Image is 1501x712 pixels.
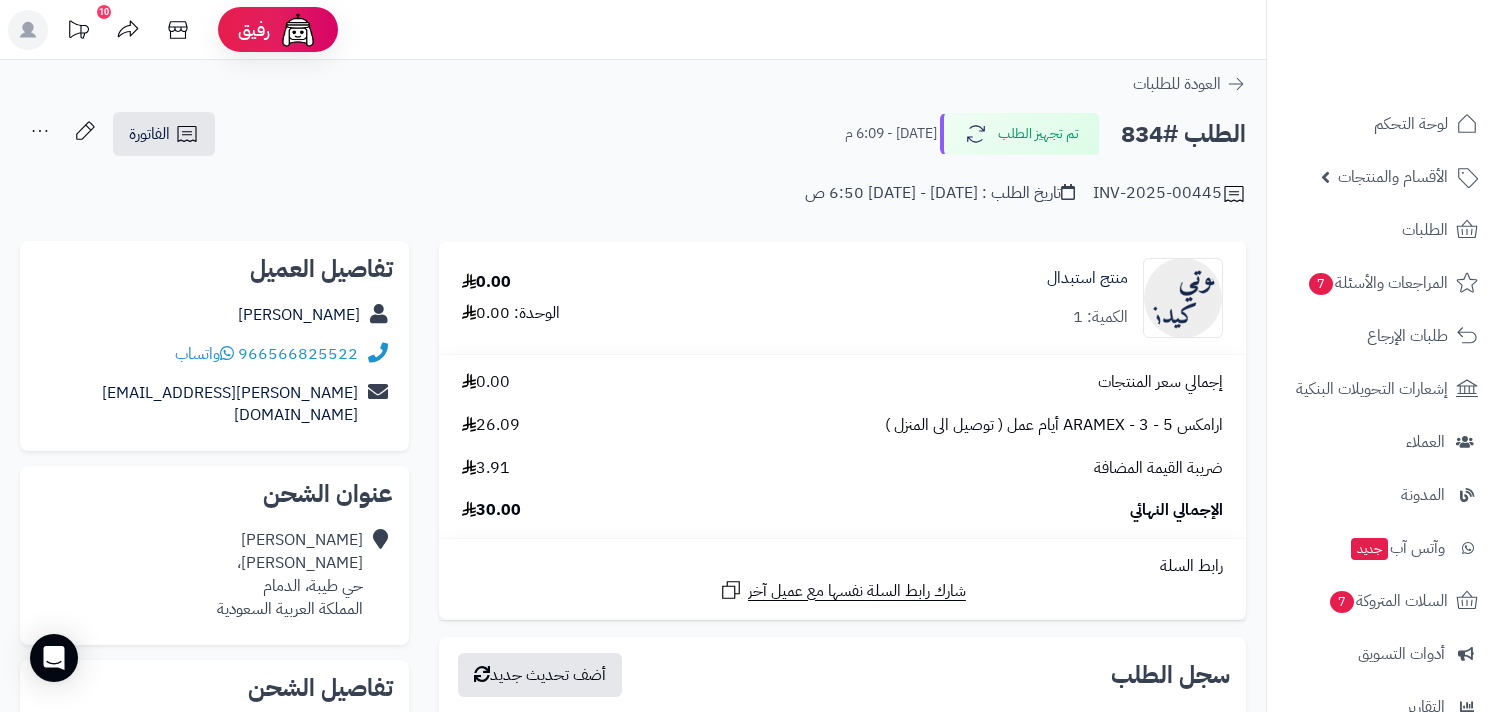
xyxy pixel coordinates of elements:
h2: تفاصيل العميل [36,257,393,281]
span: المدونة [1401,481,1445,509]
span: الطلبات [1402,216,1448,244]
span: الأقسام والمنتجات [1338,163,1448,191]
a: العودة للطلبات [1133,72,1246,96]
button: أضف تحديث جديد [458,653,622,697]
div: [PERSON_NAME] [PERSON_NAME]، حي طيبة، الدمام المملكة العربية السعودية [217,529,363,620]
a: إشعارات التحويلات البنكية [1279,365,1489,413]
span: شارك رابط السلة نفسها مع عميل آخر [748,580,966,603]
div: INV-2025-00445 [1093,182,1246,206]
div: 10 [97,5,111,19]
span: لوحة التحكم [1374,110,1448,138]
span: 3.91 [462,457,510,480]
img: ai-face.png [278,10,318,50]
img: logo-2.png [1365,50,1482,92]
span: المراجعات والأسئلة [1307,269,1448,297]
a: [PERSON_NAME][EMAIL_ADDRESS][DOMAIN_NAME] [102,381,358,428]
a: العملاء [1279,418,1489,466]
a: طلبات الإرجاع [1279,312,1489,360]
span: أدوات التسويق [1358,640,1445,668]
span: إجمالي سعر المنتجات [1098,371,1223,394]
span: العودة للطلبات [1133,72,1221,96]
div: Open Intercom Messenger [30,634,78,682]
a: المراجعات والأسئلة7 [1279,259,1489,307]
span: إشعارات التحويلات البنكية [1296,375,1448,403]
span: طلبات الإرجاع [1367,322,1448,350]
a: لوحة التحكم [1279,100,1489,148]
a: الفاتورة [113,112,215,156]
span: السلات المتروكة [1328,587,1448,615]
div: تاريخ الطلب : [DATE] - [DATE] 6:50 ص [805,182,1075,205]
span: الإجمالي النهائي [1130,499,1223,522]
a: وآتس آبجديد [1279,524,1489,572]
a: منتج استبدال [1047,267,1128,290]
span: ضريبة القيمة المضافة [1094,457,1223,480]
a: [PERSON_NAME] [238,303,360,327]
span: رفيق [238,18,270,42]
span: ارامكس ARAMEX - 3 - 5 أيام عمل ( توصيل الى المنزل ) [885,414,1223,437]
div: رابط السلة [447,555,1238,578]
h2: عنوان الشحن [36,482,393,506]
div: الكمية: 1 [1073,306,1128,329]
h2: الطلب #834 [1121,114,1246,155]
span: 7 [1330,591,1354,613]
span: جديد [1351,538,1388,560]
span: وآتس آب [1349,534,1445,562]
small: [DATE] - 6:09 م [845,124,937,144]
a: المدونة [1279,471,1489,519]
button: تم تجهيز الطلب [940,113,1100,155]
a: شارك رابط السلة نفسها مع عميل آخر [719,578,966,603]
span: الفاتورة [129,122,170,146]
h3: سجل الطلب [1111,663,1230,687]
span: 30.00 [462,499,521,522]
div: الوحدة: 0.00 [462,302,560,325]
a: واتساب [175,342,234,366]
a: الطلبات [1279,206,1489,254]
h2: تفاصيل الشحن [36,676,393,700]
a: أدوات التسويق [1279,630,1489,678]
img: no_image-90x90.png [1144,258,1222,338]
a: 966566825522 [238,342,358,366]
span: 7 [1309,273,1333,295]
span: 0.00 [462,371,510,394]
a: السلات المتروكة7 [1279,577,1489,625]
span: العملاء [1406,428,1445,456]
div: 0.00 [462,271,511,294]
span: 26.09 [462,414,520,437]
a: تحديثات المنصة [53,10,103,55]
